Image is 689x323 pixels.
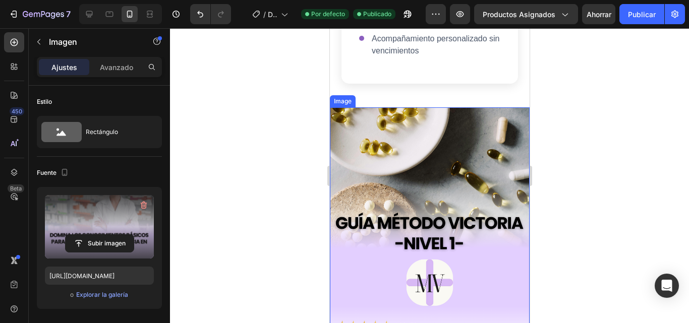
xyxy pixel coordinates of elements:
font: Explorar la galería [76,291,128,298]
button: Ahorrar [582,4,615,24]
button: Subir imagen [65,234,134,252]
font: Ajustes [51,63,77,72]
font: o [70,291,74,298]
button: Publicar [619,4,664,24]
input: https://ejemplo.com/imagen.jpg [45,267,154,285]
font: Ahorrar [587,10,611,19]
font: Por defecto [311,10,345,18]
div: Deshacer/Rehacer [190,4,231,24]
font: Fuente [37,169,56,176]
font: Beta [10,185,22,192]
font: Publicar [628,10,656,19]
font: Estilo [37,98,52,105]
font: / [263,10,266,19]
font: Publicado [363,10,391,18]
button: 7 [4,4,75,24]
font: Avanzado [100,63,133,72]
button: Explorar la galería [76,290,129,300]
div: Abrir Intercom Messenger [655,274,679,298]
font: 450 [12,108,22,115]
font: 7 [66,9,71,19]
p: Imagen [49,36,135,48]
font: Productos asignados [483,10,555,19]
font: Rectángulo [86,128,118,136]
font: Imagen [49,37,77,47]
button: Productos asignados [474,4,578,24]
iframe: Área de diseño [330,28,530,323]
